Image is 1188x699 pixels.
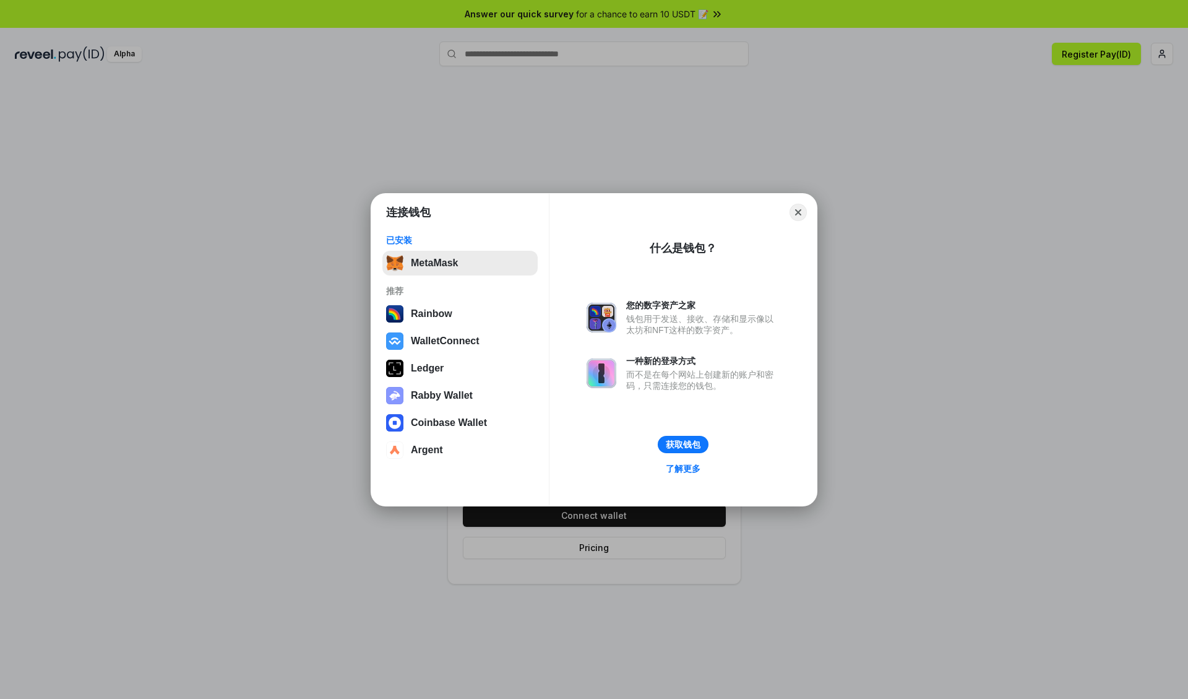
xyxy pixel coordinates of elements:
[626,355,780,367] div: 一种新的登录方式
[790,204,807,221] button: Close
[386,205,431,220] h1: 连接钱包
[382,383,538,408] button: Rabby Wallet
[626,313,780,336] div: 钱包用于发送、接收、存储和显示像以太坊和NFT这样的数字资产。
[386,235,534,246] div: 已安装
[411,336,480,347] div: WalletConnect
[411,445,443,456] div: Argent
[626,300,780,311] div: 您的数字资产之家
[666,463,700,474] div: 了解更多
[411,417,487,428] div: Coinbase Wallet
[587,303,616,332] img: svg+xml,%3Csvg%20xmlns%3D%22http%3A%2F%2Fwww.w3.org%2F2000%2Fsvg%22%20fill%3D%22none%22%20viewBox...
[650,241,717,256] div: 什么是钱包？
[382,438,538,462] button: Argent
[386,285,534,297] div: 推荐
[411,363,444,374] div: Ledger
[386,441,403,459] img: svg+xml,%3Csvg%20width%3D%2228%22%20height%3D%2228%22%20viewBox%3D%220%200%2028%2028%22%20fill%3D...
[382,410,538,435] button: Coinbase Wallet
[658,436,708,453] button: 获取钱包
[382,329,538,354] button: WalletConnect
[658,461,708,477] a: 了解更多
[626,369,780,391] div: 而不是在每个网站上创建新的账户和密码，只需连接您的钱包。
[411,390,473,401] div: Rabby Wallet
[411,308,452,319] div: Rainbow
[386,305,403,323] img: svg+xml,%3Csvg%20width%3D%22120%22%20height%3D%22120%22%20viewBox%3D%220%200%20120%20120%22%20fil...
[666,439,700,450] div: 获取钱包
[382,302,538,326] button: Rainbow
[386,332,403,350] img: svg+xml,%3Csvg%20width%3D%2228%22%20height%3D%2228%22%20viewBox%3D%220%200%2028%2028%22%20fill%3D...
[386,254,403,272] img: svg+xml,%3Csvg%20fill%3D%22none%22%20height%3D%2233%22%20viewBox%3D%220%200%2035%2033%22%20width%...
[386,387,403,404] img: svg+xml,%3Csvg%20xmlns%3D%22http%3A%2F%2Fwww.w3.org%2F2000%2Fsvg%22%20fill%3D%22none%22%20viewBox...
[382,251,538,276] button: MetaMask
[386,360,403,377] img: svg+xml,%3Csvg%20xmlns%3D%22http%3A%2F%2Fwww.w3.org%2F2000%2Fsvg%22%20width%3D%2228%22%20height%3...
[386,414,403,432] img: svg+xml,%3Csvg%20width%3D%2228%22%20height%3D%2228%22%20viewBox%3D%220%200%2028%2028%22%20fill%3D...
[587,358,616,388] img: svg+xml,%3Csvg%20xmlns%3D%22http%3A%2F%2Fwww.w3.org%2F2000%2Fsvg%22%20fill%3D%22none%22%20viewBox...
[382,356,538,381] button: Ledger
[411,258,458,269] div: MetaMask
